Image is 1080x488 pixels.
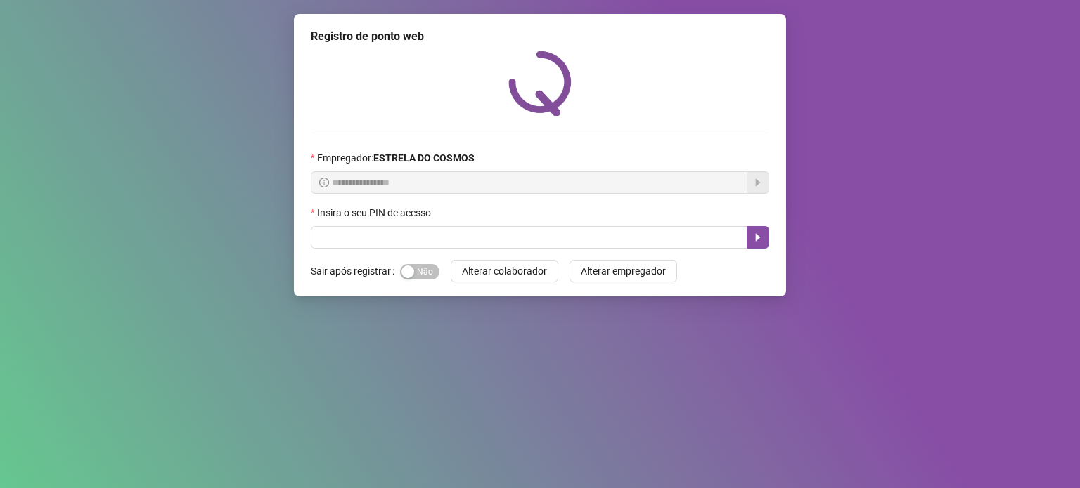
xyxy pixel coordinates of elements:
[311,205,440,220] label: Insira o seu PIN de acesso
[311,28,769,45] div: Registro de ponto web
[752,232,764,243] span: caret-right
[462,263,547,279] span: Alterar colaborador
[508,51,572,116] img: QRPoint
[373,152,475,164] strong: ESTRELA DO COSMOS
[319,178,329,187] span: info-circle
[311,260,400,282] label: Sair após registrar
[451,260,558,282] button: Alterar colaborador
[570,260,677,282] button: Alterar empregador
[317,150,475,166] span: Empregador :
[581,263,666,279] span: Alterar empregador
